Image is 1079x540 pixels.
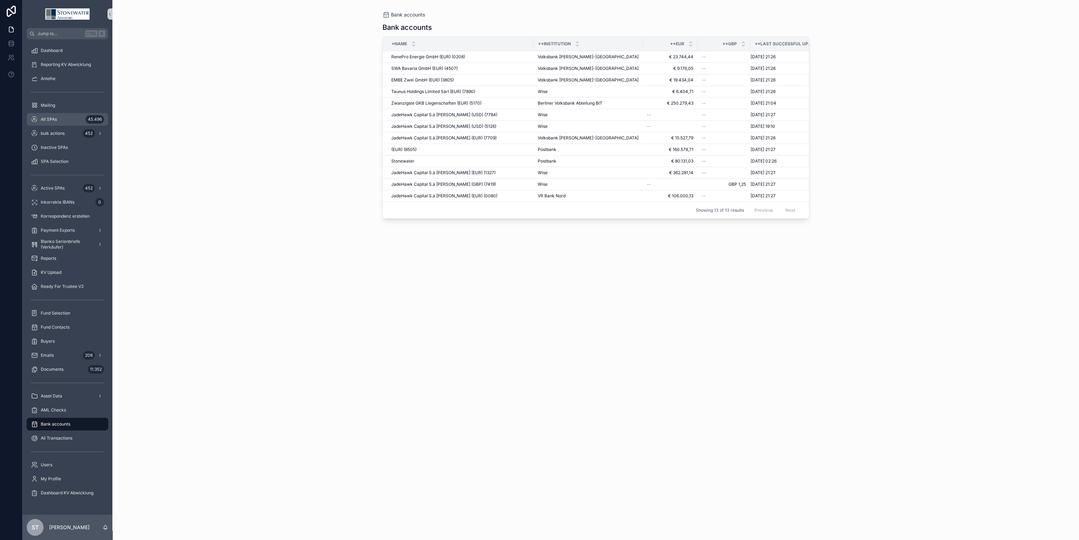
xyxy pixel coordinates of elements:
button: Jump to...CtrlK [27,28,108,39]
a: € 160.578,71 [647,147,693,152]
span: Blanko Serienbriefe (Verkäufer) [41,239,92,250]
span: EMBE Zwei GmbH (EUR) (3805) [391,77,454,83]
div: 452 [83,129,95,138]
span: Users [41,462,52,468]
span: **Last Successful Update [755,41,814,47]
span: Reporting KV Abwicklung [41,62,91,67]
a: SPA Selection [27,155,108,168]
a: € 19.434,04 [647,77,693,83]
a: Postbank [538,147,639,152]
a: KV Upload [27,266,108,279]
a: Fund Selection [27,307,108,320]
a: € 15.527,79 [647,135,693,141]
span: Postbank [538,147,556,152]
a: [DATE] 21:27 [751,193,819,199]
span: € 23.744,44 [647,54,693,60]
a: Blanko Serienbriefe (Verkäufer) [27,238,108,251]
a: -- [702,147,746,152]
span: Jump to... [38,31,82,37]
span: JadeHawk Capital S.à [PERSON_NAME] (USD) (5126) [391,124,496,129]
span: [DATE] 21:27 [751,182,776,187]
a: Wise [538,89,639,94]
a: Fund Contacts [27,321,108,334]
span: -- [702,89,706,94]
a: Documents11.352 [27,363,108,376]
a: Anleihe [27,72,108,85]
a: -- [702,170,746,176]
span: Taunus Holdings Limited Sàrl (EUR) (7890) [391,89,475,94]
span: Wise [538,89,548,94]
span: [DATE] 19:10 [751,124,775,129]
span: [DATE] 21:26 [751,89,776,94]
a: -- [702,54,746,60]
a: [DATE] 21:26 [751,77,819,83]
a: -- [702,193,746,199]
a: -- [702,66,746,71]
span: Bank accounts [41,421,70,427]
a: Bank accounts [382,11,425,18]
span: Showing 13 of 13 results [696,208,744,213]
div: 11.352 [88,365,104,374]
a: [DATE] 21:26 [751,89,819,94]
span: Postbank [538,158,556,164]
span: SWA Bavaria GmbH (EUR) (4507) [391,66,458,71]
span: (EUR) (8505) [391,147,417,152]
a: € 362.281,14 [647,170,693,176]
span: -- [702,147,706,152]
span: Stonewater [391,158,414,164]
a: € 6.404,71 [647,89,693,94]
div: 0 [96,198,104,206]
a: Postbank [538,158,639,164]
span: Berliner Volksbank Abteilung BIT [538,100,602,106]
span: Fund Contacts [41,324,70,330]
a: [DATE] 21:27 [751,182,819,187]
div: 206 [83,351,95,360]
span: Zwanzigste GKB Liegenschaften (EUR) (5170) [391,100,482,106]
a: [DATE] 02:26 [751,158,819,164]
a: -- [702,100,746,106]
span: JadeHawk Capital S.à.[PERSON_NAME] (EUR) (7709) [391,135,497,141]
a: [DATE] 21:27 [751,170,819,176]
span: Wise [538,170,548,176]
a: JadeHawk Capital S.à [PERSON_NAME] (EUR) (1327) [391,170,529,176]
span: -- [702,54,706,60]
a: Asset Data [27,390,108,402]
a: Volksbank [PERSON_NAME]-[GEOGRAPHIC_DATA] [538,54,639,60]
a: € 9.176,05 [647,66,693,71]
a: € 80.131,03 [647,158,693,164]
span: AML Checks [41,407,66,413]
span: -- [647,182,651,187]
span: [DATE] 21:26 [751,77,776,83]
a: -- [647,182,693,187]
a: -- [702,158,746,164]
div: scrollable content [22,39,112,508]
a: VR Bank Nord [538,193,639,199]
a: [DATE] 21:26 [751,66,819,71]
div: 45.496 [86,115,104,124]
a: Emails206 [27,349,108,362]
span: Dashboard [41,48,63,53]
span: Korrespondenz erstellen [41,213,90,219]
span: JadeHawk Capital S.à [PERSON_NAME] (EUR) (0080) [391,193,497,199]
span: Bank accounts [391,11,425,18]
span: KV Upload [41,270,61,275]
a: Inkorrekte IBANs0 [27,196,108,209]
span: -- [647,124,651,129]
a: Ready For Trustee V2 [27,280,108,293]
div: 452 [83,184,95,192]
span: Emails [41,353,54,358]
a: Wise [538,170,639,176]
a: Active SPAs452 [27,182,108,195]
span: Inkorrekte IBANs [41,199,74,205]
a: GBP 1,25 [702,182,746,187]
span: bulk actions [41,131,65,136]
span: [DATE] 21:04 [751,100,776,106]
a: bulk actions452 [27,127,108,140]
span: [DATE] 02:26 [751,158,777,164]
